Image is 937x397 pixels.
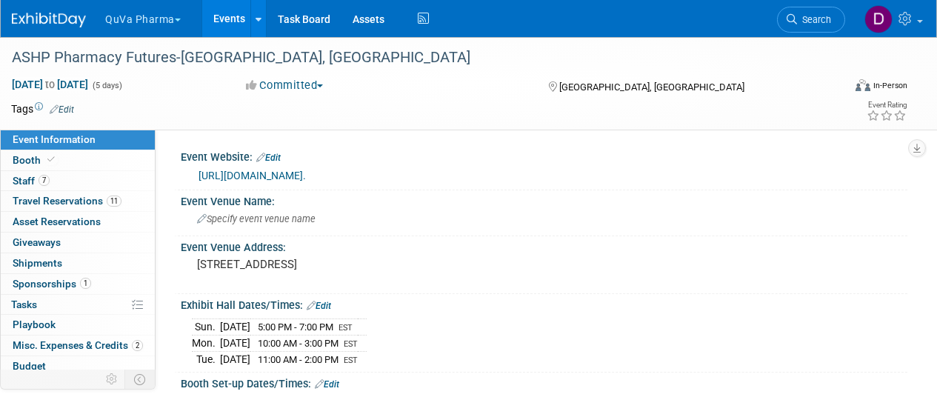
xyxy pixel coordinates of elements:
td: Mon. [192,336,220,352]
span: 10:00 AM - 3:00 PM [258,338,339,349]
span: [GEOGRAPHIC_DATA], [GEOGRAPHIC_DATA] [559,81,744,93]
span: Travel Reservations [13,195,121,207]
span: Misc. Expenses & Credits [13,339,143,351]
button: Committed [241,78,329,93]
span: Giveaways [13,236,61,248]
td: Tue. [192,351,220,367]
span: Shipments [13,257,62,269]
span: 1 [80,278,91,289]
span: (5 days) [91,81,122,90]
a: [URL][DOMAIN_NAME]. [199,170,306,181]
span: Specify event venue name [197,213,316,224]
a: Travel Reservations11 [1,191,155,211]
a: Booth [1,150,155,170]
div: In-Person [873,80,907,91]
span: Tasks [11,298,37,310]
span: Playbook [13,318,56,330]
td: [DATE] [220,351,250,367]
span: Sponsorships [13,278,91,290]
span: EST [339,323,353,333]
a: Tasks [1,295,155,315]
div: ASHP Pharmacy Futures-[GEOGRAPHIC_DATA], [GEOGRAPHIC_DATA] [7,44,831,71]
a: Playbook [1,315,155,335]
span: 2 [132,340,143,351]
div: Event Venue Address: [181,236,907,255]
td: [DATE] [220,336,250,352]
a: Event Information [1,130,155,150]
span: EST [344,356,358,365]
a: Giveaways [1,233,155,253]
a: Misc. Expenses & Credits2 [1,336,155,356]
td: Personalize Event Tab Strip [99,370,125,389]
td: Sun. [192,319,220,336]
div: Event Rating [867,101,907,109]
a: Budget [1,356,155,376]
img: Format-Inperson.png [856,79,870,91]
span: Booth [13,154,58,166]
td: Toggle Event Tabs [125,370,156,389]
span: Staff [13,175,50,187]
a: Edit [315,379,339,390]
a: Edit [50,104,74,115]
span: Budget [13,360,46,372]
img: Danielle Mitchell [864,5,893,33]
a: Sponsorships1 [1,274,155,294]
span: 5:00 PM - 7:00 PM [258,321,333,333]
a: Shipments [1,253,155,273]
span: Event Information [13,133,96,145]
td: Tags [11,101,74,116]
div: Event Venue Name: [181,190,907,209]
td: [DATE] [220,319,250,336]
a: Staff7 [1,171,155,191]
span: [DATE] [DATE] [11,78,89,91]
span: to [43,79,57,90]
div: Booth Set-up Dates/Times: [181,373,907,392]
i: Booth reservation complete [47,156,55,164]
img: ExhibitDay [12,13,86,27]
div: Exhibit Hall Dates/Times: [181,294,907,313]
span: 11:00 AM - 2:00 PM [258,354,339,365]
pre: [STREET_ADDRESS] [197,258,467,271]
div: Event Format [776,77,907,99]
a: Search [777,7,845,33]
a: Edit [307,301,331,311]
span: 7 [39,175,50,186]
a: Asset Reservations [1,212,155,232]
span: 11 [107,196,121,207]
span: EST [344,339,358,349]
span: Asset Reservations [13,216,101,227]
div: Event Website: [181,146,907,165]
a: Edit [256,153,281,163]
span: Search [797,14,831,25]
